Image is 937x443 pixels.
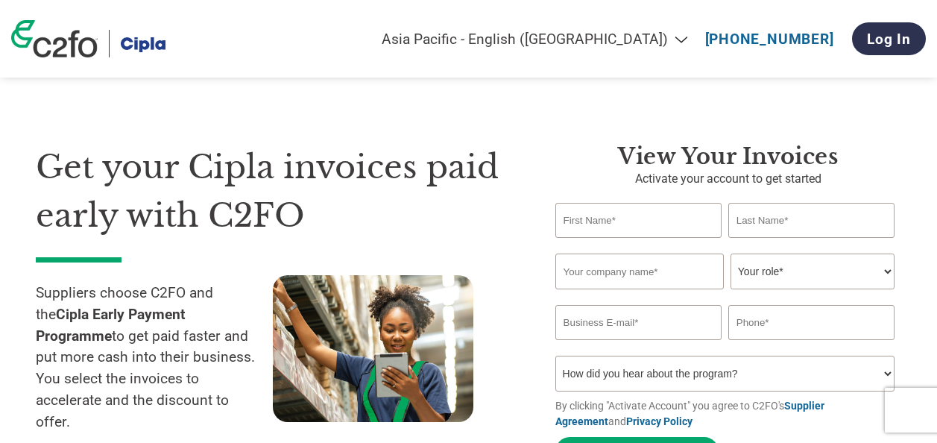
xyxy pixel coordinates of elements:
h3: View your invoices [555,143,901,170]
input: First Name* [555,203,722,238]
div: Invalid last name or last name is too long [728,239,895,248]
strong: Cipla Early Payment Programme [36,306,186,345]
h1: Get your Cipla invoices paid early with C2FO [36,143,511,239]
div: Invalid first name or first name is too long [555,239,722,248]
select: Title/Role [731,254,895,289]
a: [PHONE_NUMBER] [705,31,834,48]
input: Last Name* [728,203,895,238]
p: Activate your account to get started [555,170,901,188]
div: Invalid company name or company name is too long [555,291,895,299]
a: Log In [852,22,926,55]
input: Phone* [728,305,895,340]
p: By clicking "Activate Account" you agree to C2FO's and [555,398,901,430]
div: Inavlid Email Address [555,342,722,350]
p: Suppliers choose C2FO and the to get paid faster and put more cash into their business. You selec... [36,283,273,433]
div: Inavlid Phone Number [728,342,895,350]
img: supply chain worker [273,275,473,422]
img: c2fo logo [11,20,98,57]
input: Invalid Email format [555,305,722,340]
img: Cipla [121,30,165,57]
input: Your company name* [555,254,724,289]
a: Privacy Policy [626,415,693,427]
